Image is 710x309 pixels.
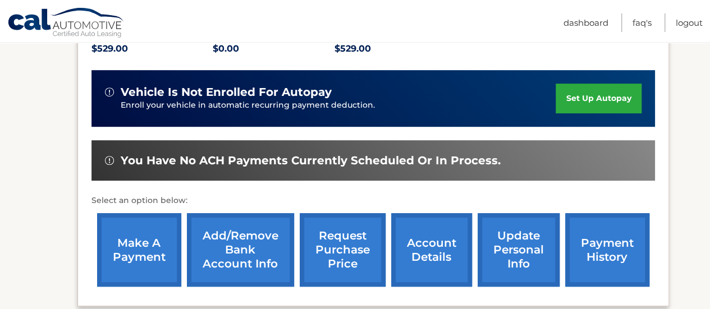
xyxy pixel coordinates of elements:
[335,41,456,57] p: $529.00
[121,99,556,112] p: Enroll your vehicle in automatic recurring payment deduction.
[121,85,332,99] span: vehicle is not enrolled for autopay
[564,13,608,32] a: Dashboard
[676,13,703,32] a: Logout
[97,213,181,287] a: make a payment
[187,213,294,287] a: Add/Remove bank account info
[105,87,114,96] img: alert-white.svg
[478,213,560,287] a: update personal info
[91,194,655,207] p: Select an option below:
[121,154,501,168] span: You have no ACH payments currently scheduled or in process.
[300,213,386,287] a: request purchase price
[556,84,641,113] a: set up autopay
[633,13,652,32] a: FAQ's
[105,156,114,165] img: alert-white.svg
[565,213,649,287] a: payment history
[391,213,472,287] a: account details
[91,41,213,57] p: $529.00
[213,41,335,57] p: $0.00
[7,7,125,40] a: Cal Automotive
